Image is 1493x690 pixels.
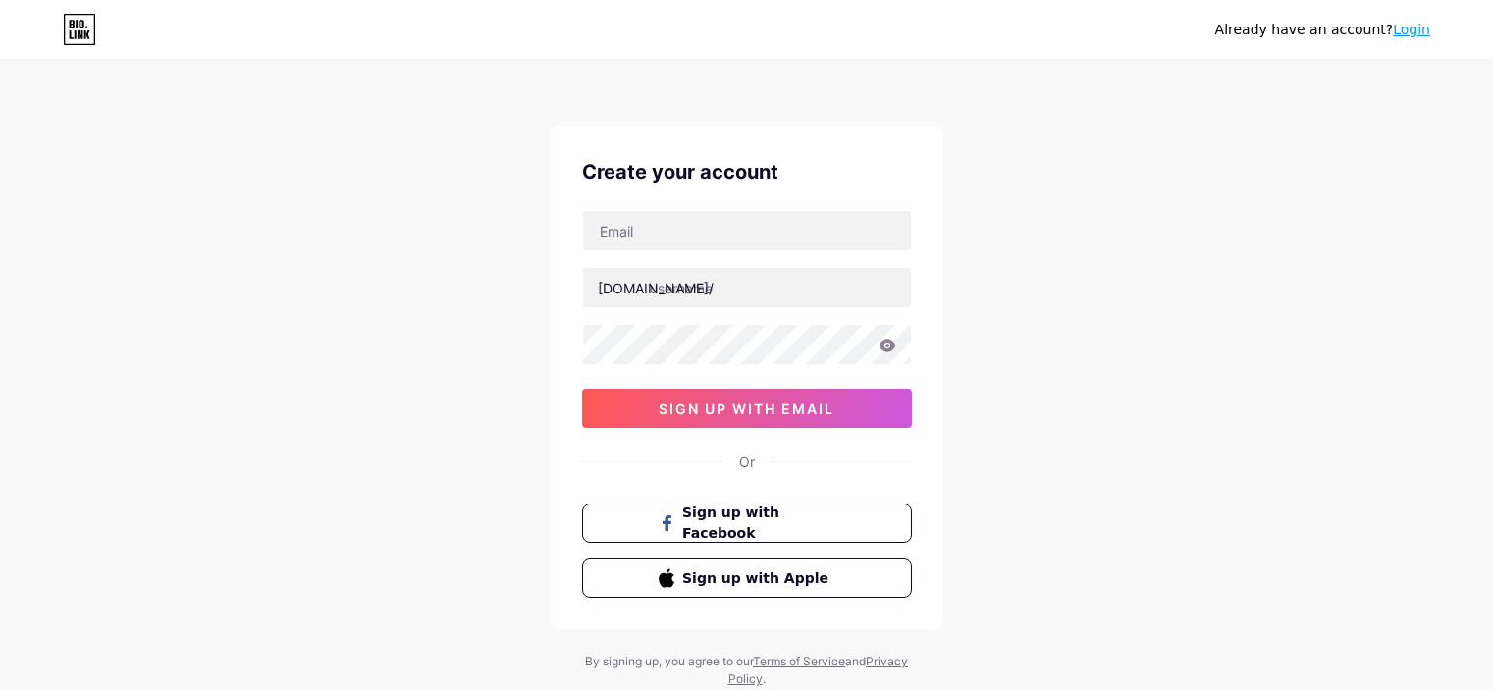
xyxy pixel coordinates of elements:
[1215,20,1430,40] div: Already have an account?
[582,389,912,428] button: sign up with email
[682,503,834,544] span: Sign up with Facebook
[582,504,912,543] button: Sign up with Facebook
[682,568,834,589] span: Sign up with Apple
[582,157,912,186] div: Create your account
[598,278,714,298] div: [DOMAIN_NAME]/
[580,653,914,688] div: By signing up, you agree to our and .
[583,268,911,307] input: username
[582,558,912,598] button: Sign up with Apple
[753,654,845,668] a: Terms of Service
[659,400,834,417] span: sign up with email
[1393,22,1430,37] a: Login
[583,211,911,250] input: Email
[739,451,755,472] div: Or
